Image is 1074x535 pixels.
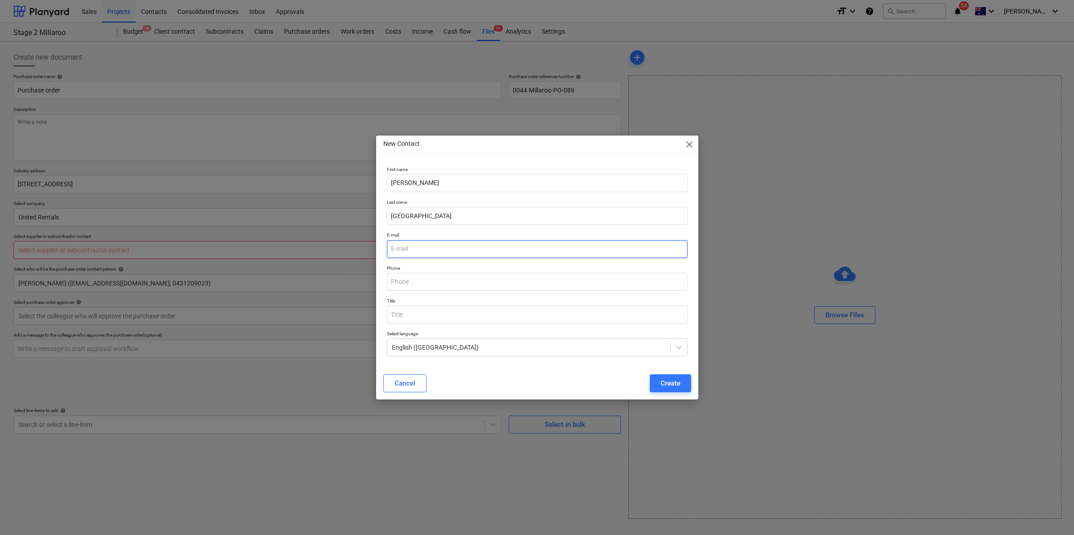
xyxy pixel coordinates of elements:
[650,374,691,392] button: Create
[387,174,688,192] input: First name
[387,273,688,291] input: Phone
[395,377,415,389] div: Cancel
[387,331,688,338] p: Select language
[387,298,688,306] p: Title
[387,232,688,240] p: E-mail
[387,306,688,324] input: Title
[387,207,688,225] input: Last name
[684,139,695,150] span: close
[387,240,688,258] input: E-mail
[387,167,688,174] p: First name
[383,374,426,392] button: Cancel
[387,199,688,207] p: Last name
[661,377,680,389] div: Create
[387,265,688,273] p: Phone
[383,139,420,149] p: New Contact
